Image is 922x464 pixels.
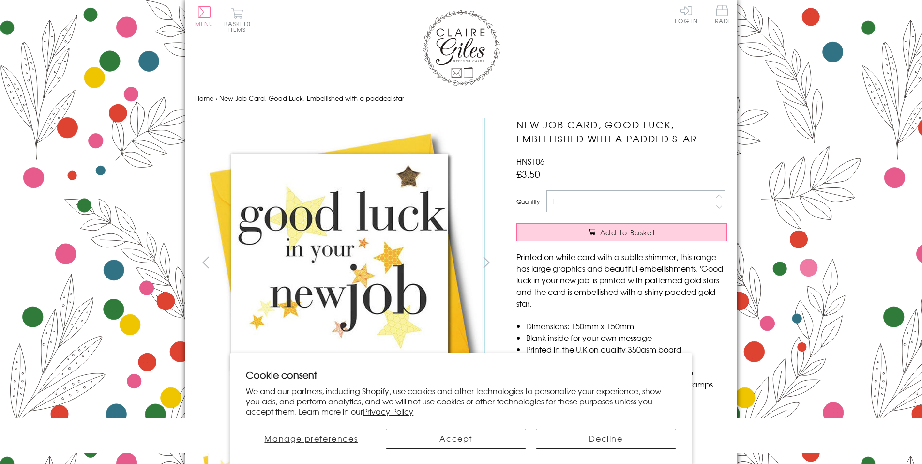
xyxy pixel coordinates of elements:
span: › [215,93,217,103]
span: New Job Card, Good Luck, Embellished with a padded star [219,93,404,103]
span: Manage preferences [264,433,358,444]
label: Quantity [516,197,540,206]
button: Basket0 items [224,8,251,32]
span: 0 items [228,19,251,34]
button: prev [195,251,217,273]
img: New Job Card, Good Luck, Embellished with a padded star [497,118,787,408]
button: Menu [195,6,214,27]
img: Claire Giles Greetings Cards [423,10,500,86]
span: Trade [712,5,732,24]
li: Dimensions: 150mm x 150mm [526,320,727,332]
button: Manage preferences [246,429,376,449]
button: Add to Basket [516,223,727,241]
p: We and our partners, including Shopify, use cookies and other technologies to personalize your ex... [246,386,676,416]
button: Accept [386,429,526,449]
a: Privacy Policy [363,405,413,417]
a: Trade [712,5,732,26]
img: New Job Card, Good Luck, Embellished with a padded star [195,118,485,408]
h2: Cookie consent [246,368,676,382]
a: Log In [675,5,698,24]
span: Add to Basket [600,228,655,237]
li: Blank inside for your own message [526,332,727,343]
h1: New Job Card, Good Luck, Embellished with a padded star [516,118,727,146]
li: Printed in the U.K on quality 350gsm board [526,343,727,355]
span: £3.50 [516,167,540,181]
a: Home [195,93,213,103]
span: Menu [195,19,214,28]
button: Decline [536,429,676,449]
button: next [475,251,497,273]
nav: breadcrumbs [195,89,727,108]
span: HNS106 [516,155,544,167]
p: Printed on white card with a subtle shimmer, this range has large graphics and beautiful embellis... [516,251,727,309]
